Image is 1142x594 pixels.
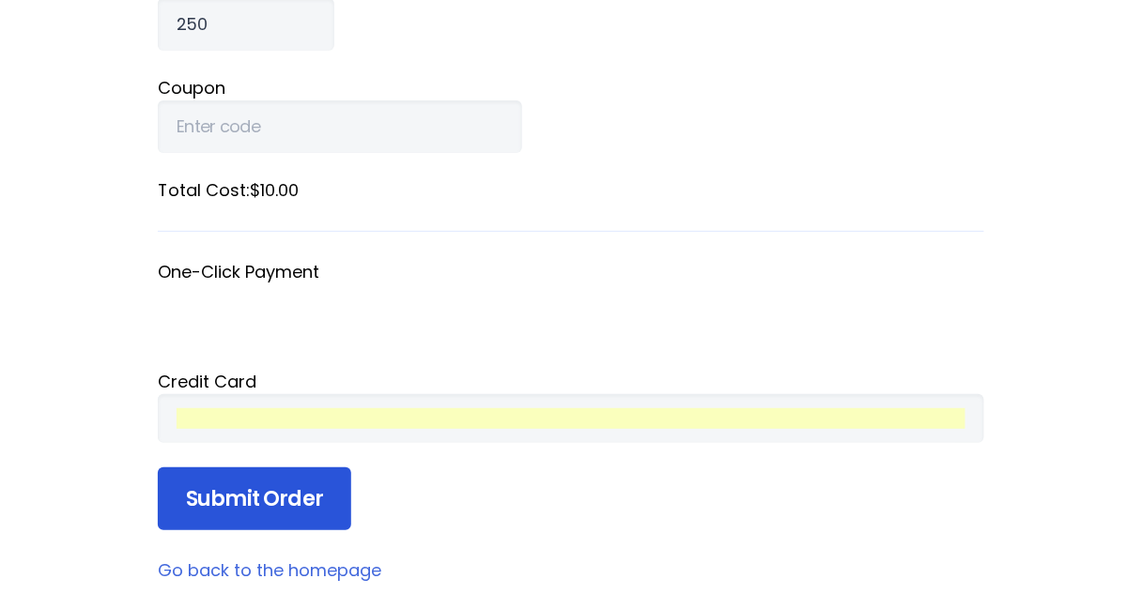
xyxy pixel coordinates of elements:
[177,408,965,429] iframe: To enrich screen reader interactions, please activate Accessibility in Grammarly extension settings
[158,369,984,394] div: Credit Card
[158,260,984,344] fieldset: One-Click Payment
[158,467,351,531] input: Submit Order
[158,558,381,582] a: Go back to the homepage
[158,284,984,344] iframe: Secure payment button frame
[158,177,984,203] label: Total Cost: $10.00
[158,75,984,100] label: Coupon
[158,100,522,153] input: Enter code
